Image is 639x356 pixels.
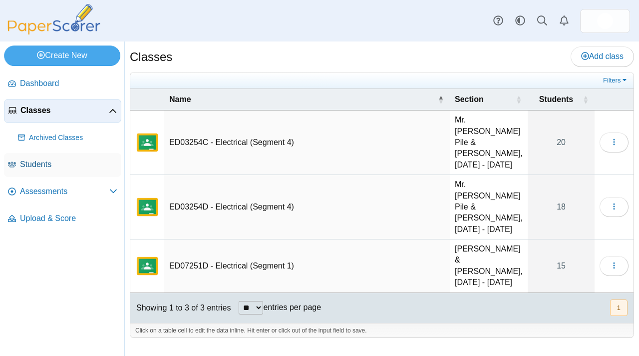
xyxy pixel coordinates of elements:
[450,175,528,239] td: Mr. [PERSON_NAME] Pile & [PERSON_NAME], [DATE] - [DATE]
[571,46,634,66] a: Add class
[164,175,450,239] td: ED03254D - Electrical (Segment 4)
[4,99,121,123] a: Classes
[528,239,595,292] a: 15
[601,75,631,85] a: Filters
[169,95,191,103] span: Name
[20,213,117,224] span: Upload & Score
[539,95,573,103] span: Students
[20,159,117,170] span: Students
[29,133,117,143] span: Archived Classes
[4,45,120,65] a: Create New
[4,153,121,177] a: Students
[597,13,613,29] span: Lesley Guerrero
[4,27,104,36] a: PaperScorer
[580,9,630,33] a: ps.QyS7M7Ns4Ntt9aPK
[14,126,121,150] a: Archived Classes
[610,299,628,316] button: 1
[455,95,484,103] span: Section
[597,13,613,29] img: ps.QyS7M7Ns4Ntt9aPK
[4,4,104,34] img: PaperScorer
[450,239,528,293] td: [PERSON_NAME] & [PERSON_NAME], [DATE] - [DATE]
[4,207,121,231] a: Upload & Score
[263,303,321,311] label: entries per page
[4,72,121,96] a: Dashboard
[581,52,624,60] span: Add class
[528,110,595,174] a: 20
[609,299,628,316] nav: pagination
[528,175,595,239] a: 18
[4,180,121,204] a: Assessments
[20,105,109,116] span: Classes
[516,89,522,110] span: Section : Activate to sort
[164,110,450,175] td: ED03254C - Electrical (Segment 4)
[135,130,159,154] img: External class connected through Google Classroom
[130,293,231,323] div: Showing 1 to 3 of 3 entries
[20,186,109,197] span: Assessments
[130,48,172,65] h1: Classes
[553,10,575,32] a: Alerts
[450,110,528,175] td: Mr. [PERSON_NAME] Pile & [PERSON_NAME], [DATE] - [DATE]
[438,89,444,110] span: Name : Activate to invert sorting
[135,254,159,278] img: External class connected through Google Classroom
[135,195,159,219] img: External class connected through Google Classroom
[130,323,634,338] div: Click on a table cell to edit the data inline. Hit enter or click out of the input field to save.
[164,239,450,293] td: ED07251D - Electrical (Segment 1)
[20,78,117,89] span: Dashboard
[583,89,589,110] span: Students : Activate to sort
